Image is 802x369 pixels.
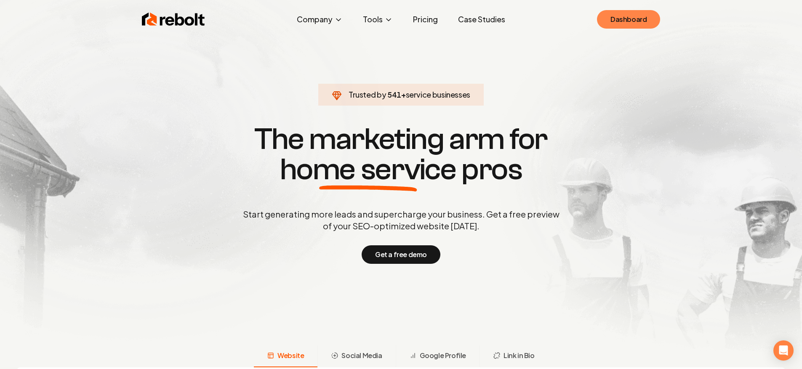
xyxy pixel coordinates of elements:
[142,11,205,28] img: Rebolt Logo
[773,340,794,361] div: Open Intercom Messenger
[280,154,456,185] span: home service
[317,345,395,367] button: Social Media
[406,11,445,28] a: Pricing
[362,245,440,264] button: Get a free demo
[199,124,603,185] h1: The marketing arm for pros
[277,350,304,361] span: Website
[396,345,480,367] button: Google Profile
[349,90,386,99] span: Trusted by
[420,350,466,361] span: Google Profile
[241,208,561,232] p: Start generating more leads and supercharge your business. Get a free preview of your SEO-optimiz...
[451,11,512,28] a: Case Studies
[290,11,349,28] button: Company
[504,350,535,361] span: Link in Bio
[341,350,382,361] span: Social Media
[406,90,471,99] span: service businesses
[356,11,400,28] button: Tools
[401,90,406,99] span: +
[597,10,660,29] a: Dashboard
[254,345,317,367] button: Website
[480,345,548,367] button: Link in Bio
[387,89,401,101] span: 541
